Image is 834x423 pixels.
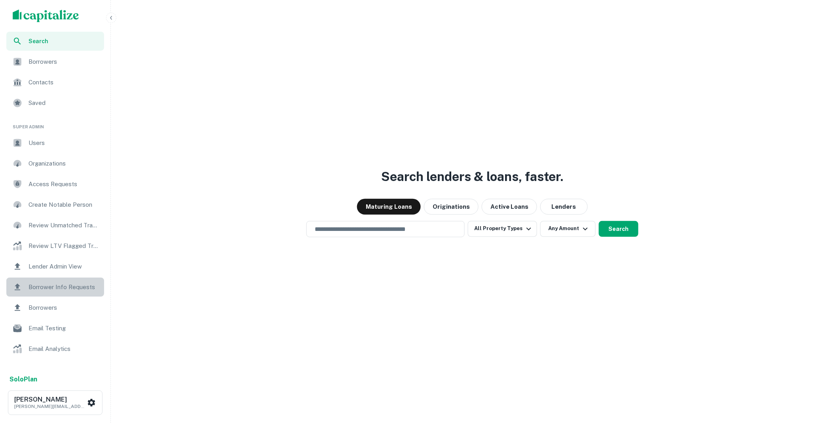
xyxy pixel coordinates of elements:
span: Users [28,138,99,148]
button: Any Amount [540,221,596,237]
span: Email Testing [28,324,99,333]
span: Borrowers [28,57,99,67]
span: Lender Admin View [28,262,99,271]
a: Search [6,32,104,51]
p: [PERSON_NAME][EMAIL_ADDRESS][DOMAIN_NAME] [14,403,85,410]
span: Search [28,37,99,46]
a: Lender Admin View [6,257,104,276]
button: [PERSON_NAME][PERSON_NAME][EMAIL_ADDRESS][DOMAIN_NAME] [8,391,103,415]
span: Access Requests [28,179,99,189]
a: Borrowers [6,298,104,317]
span: Organizations [28,159,99,168]
span: Saved [28,98,99,108]
h3: Search lenders & loans, faster. [382,167,564,186]
span: Review Unmatched Transactions [28,221,99,230]
button: Active Loans [482,199,537,215]
button: Lenders [540,199,588,215]
iframe: Chat Widget [794,360,834,398]
a: Review Unmatched Transactions [6,216,104,235]
a: Access Requests [6,175,104,194]
a: Saved [6,93,104,112]
a: SoloPlan [9,375,37,384]
a: Borrowers [6,52,104,71]
span: Borrower Info Requests [28,282,99,292]
span: Create Notable Person [28,200,99,210]
button: Search [599,221,638,237]
a: Contacts [6,73,104,92]
button: Maturing Loans [357,199,421,215]
h6: [PERSON_NAME] [14,396,85,403]
button: All Property Types [468,221,537,237]
a: Borrower Info Requests [6,278,104,297]
a: Create Notable Person [6,195,104,214]
img: capitalize-logo.png [13,10,79,22]
span: Review LTV Flagged Transactions [28,241,99,251]
span: Borrowers [28,303,99,312]
strong: Solo Plan [9,375,37,383]
span: Email Analytics [28,344,99,354]
a: Email Testing [6,319,104,338]
a: Users [6,133,104,152]
li: Super Admin [6,114,104,133]
a: Review LTV Flagged Transactions [6,236,104,255]
a: Email Analytics [6,339,104,358]
a: Organizations [6,154,104,173]
button: Originations [424,199,479,215]
span: Contacts [28,78,99,87]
